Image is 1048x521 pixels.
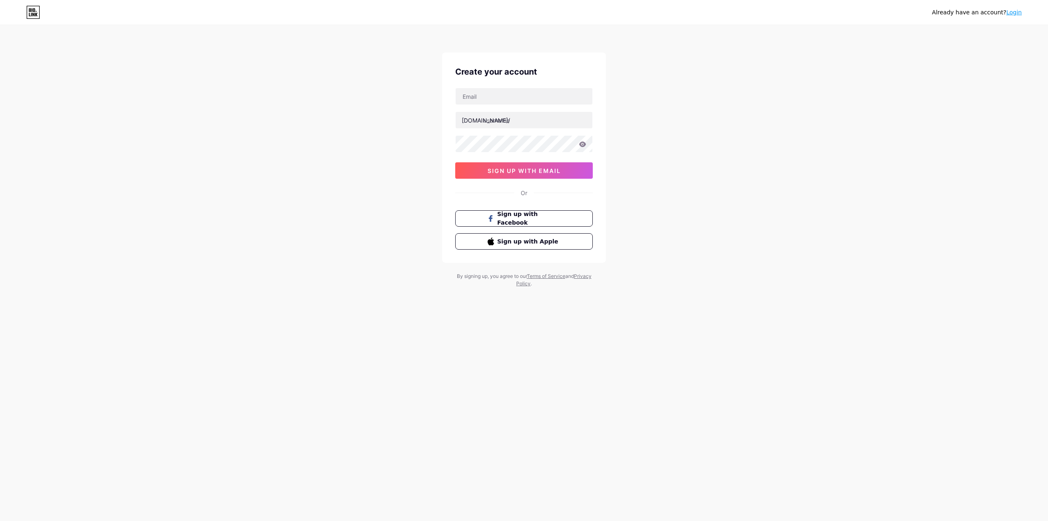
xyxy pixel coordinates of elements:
div: Already have an account? [932,8,1022,17]
div: [DOMAIN_NAME]/ [462,116,510,125]
a: Login [1006,9,1022,16]
input: username [456,112,592,128]
div: By signing up, you agree to our and . [454,273,594,287]
button: sign up with email [455,162,593,179]
div: Or [521,189,527,197]
span: Sign up with Apple [497,237,561,246]
button: Sign up with Facebook [455,210,593,227]
span: Sign up with Facebook [497,210,561,227]
a: Terms of Service [527,273,565,279]
input: Email [456,88,592,105]
button: Sign up with Apple [455,233,593,250]
span: sign up with email [488,167,561,174]
div: Create your account [455,66,593,78]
